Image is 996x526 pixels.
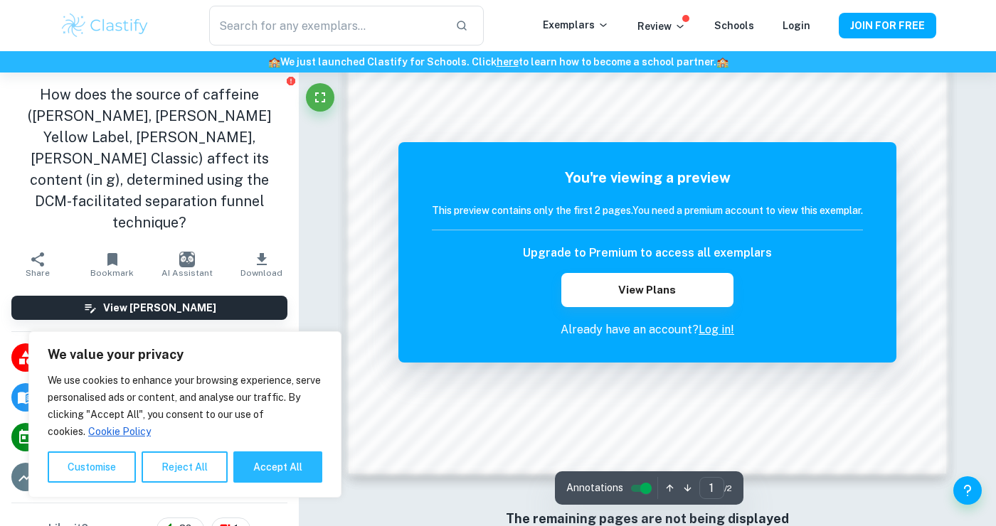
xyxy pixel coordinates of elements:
button: View Plans [561,273,733,307]
button: Fullscreen [306,83,334,112]
button: Report issue [285,75,296,86]
a: here [497,56,519,68]
h6: We just launched Clastify for Schools. Click to learn how to become a school partner. [3,54,993,70]
div: We value your privacy [28,331,341,498]
a: Login [783,20,810,31]
span: Download [240,268,282,278]
a: Schools [714,20,754,31]
h5: You're viewing a preview [432,167,863,188]
span: / 2 [724,482,732,495]
span: 🏫 [716,56,729,68]
button: Customise [48,451,136,483]
span: 🏫 [268,56,280,68]
p: Exemplars [543,17,609,33]
p: Review [637,18,686,34]
button: Help and Feedback [953,476,982,505]
button: View [PERSON_NAME] [11,296,287,320]
button: AI Assistant [149,245,224,284]
h6: Upgrade to Premium to access all exemplars [523,245,772,262]
span: Annotations [566,481,623,495]
img: Clastify logo [60,11,150,40]
img: AI Assistant [179,252,195,267]
span: Bookmark [90,268,134,278]
p: We use cookies to enhance your browsing experience, serve personalised ads or content, and analys... [48,372,322,440]
h6: View [PERSON_NAME] [103,300,216,316]
p: We value your privacy [48,346,322,363]
p: Already have an account? [432,321,863,338]
button: Download [224,245,299,284]
h1: How does the source of caffeine ([PERSON_NAME], [PERSON_NAME] Yellow Label, [PERSON_NAME], [PERSO... [11,84,287,233]
a: Log in! [699,323,734,336]
button: Accept All [233,451,322,483]
span: AI Assistant [161,268,213,278]
input: Search for any exemplars... [209,6,444,45]
span: Share [26,268,50,278]
h6: This preview contains only the first 2 pages. You need a premium account to view this exemplar. [432,203,863,218]
button: Bookmark [75,245,149,284]
button: Reject All [142,451,228,483]
a: Cookie Policy [88,425,152,438]
button: JOIN FOR FREE [839,13,936,38]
